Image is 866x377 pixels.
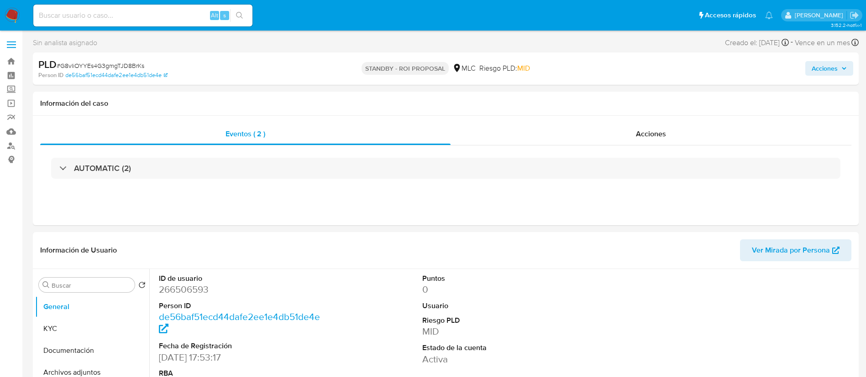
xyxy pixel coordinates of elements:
button: Documentación [35,340,149,362]
span: Eventos ( 2 ) [226,129,265,139]
button: search-icon [230,9,249,22]
p: STANDBY - ROI PROPOSAL [362,62,449,75]
input: Buscar [52,281,131,289]
button: General [35,296,149,318]
dt: Puntos [422,274,589,284]
h3: AUTOMATIC (2) [74,163,131,173]
h1: Información del caso [40,99,851,108]
dt: Person ID [159,301,325,311]
dd: MID [422,325,589,338]
a: Notificaciones [765,11,773,19]
button: Ver Mirada por Persona [740,239,851,261]
input: Buscar usuario o caso... [33,10,252,21]
span: Acciones [636,129,666,139]
dd: Activa [422,353,589,366]
p: agustina.godoy@mercadolibre.com [795,11,846,20]
span: Alt [211,11,218,20]
button: Acciones [805,61,853,76]
span: s [223,11,226,20]
dt: Riesgo PLD [422,315,589,325]
a: de56baf51ecd44dafe2ee1e4db51de4e [65,71,168,79]
div: MLC [452,63,476,73]
button: Volver al orden por defecto [138,281,146,291]
b: PLD [38,57,57,72]
span: Acciones [812,61,838,76]
span: MID [517,63,530,73]
span: - [791,36,793,49]
dd: 266506593 [159,283,325,296]
div: AUTOMATIC (2) [51,158,840,179]
button: KYC [35,318,149,340]
div: Creado el: [DATE] [725,36,789,49]
dd: [DATE] 17:53:17 [159,351,325,364]
span: Ver Mirada por Persona [752,239,830,261]
span: Sin analista asignado [33,38,97,48]
span: Riesgo PLD: [479,63,530,73]
a: Salir [850,10,859,20]
b: Person ID [38,71,63,79]
span: Vence en un mes [795,38,850,48]
span: # G8vIiOYYEs4G3gmgTJD8BrKs [57,61,144,70]
dt: Usuario [422,301,589,311]
dt: Fecha de Registración [159,341,325,351]
span: Accesos rápidos [705,10,756,20]
dt: ID de usuario [159,274,325,284]
h1: Información de Usuario [40,246,117,255]
dt: Estado de la cuenta [422,343,589,353]
button: Buscar [42,281,50,289]
a: de56baf51ecd44dafe2ee1e4db51de4e [159,310,320,336]
dd: 0 [422,283,589,296]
